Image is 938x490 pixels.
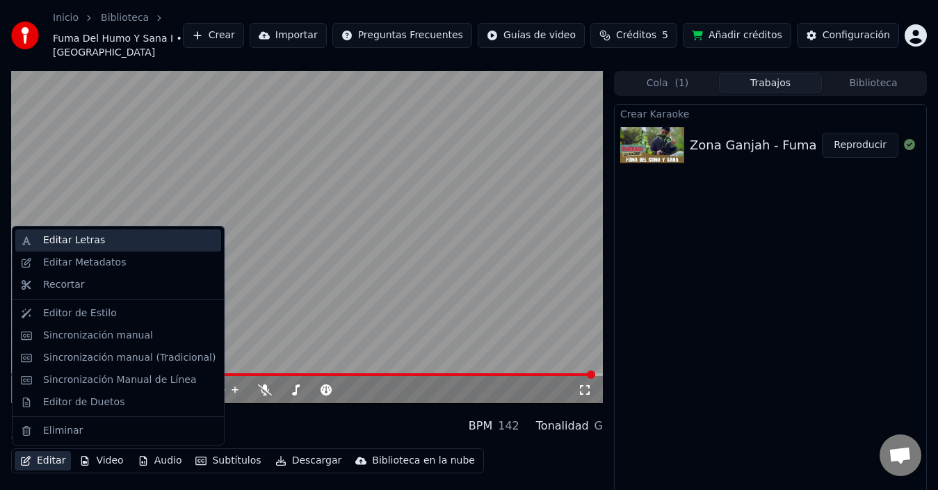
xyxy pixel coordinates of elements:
button: Importar [250,23,327,48]
button: Biblioteca [822,73,925,93]
div: Biblioteca en la nube [372,454,475,468]
div: Fuma Del Humo Y Sana I [11,409,183,429]
button: Video [74,451,129,471]
div: Editar Metadatos [43,256,126,270]
div: Recortar [43,278,85,292]
button: Descargar [270,451,348,471]
div: Editar Letras [43,234,105,247]
nav: breadcrumb [53,11,183,60]
button: Subtítulos [190,451,266,471]
div: Editor de Estilo [43,307,117,320]
button: Trabajos [719,73,822,93]
div: Configuración [823,28,890,42]
button: Reproducir [822,133,898,158]
button: Editar [15,451,71,471]
span: 5 [662,28,668,42]
a: Inicio [53,11,79,25]
button: Preguntas Frecuentes [332,23,472,48]
button: Configuración [797,23,899,48]
div: Editor de Duetos [43,395,124,409]
button: Crear [183,23,244,48]
button: Audio [132,451,188,471]
div: Crear Karaoke [615,105,926,122]
div: G [595,418,603,434]
div: Sincronización manual (Tradicional) [43,351,216,365]
a: Biblioteca [101,11,149,25]
button: Guías de video [478,23,585,48]
span: Créditos [616,28,656,42]
img: youka [11,22,39,49]
div: Sincronización manual [43,329,153,343]
div: Sincronización Manual de Línea [43,373,197,387]
div: 142 [498,418,519,434]
div: BPM [469,418,492,434]
span: ( 1 ) [674,76,688,90]
button: Cola [616,73,719,93]
span: Fuma Del Humo Y Sana I • [GEOGRAPHIC_DATA] [53,32,183,60]
div: Tonalidad [536,418,589,434]
div: Eliminar [43,424,83,438]
div: Chat abierto [880,434,921,476]
div: Zona Ganjah [11,429,183,443]
button: Créditos5 [590,23,677,48]
button: Añadir créditos [683,23,791,48]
